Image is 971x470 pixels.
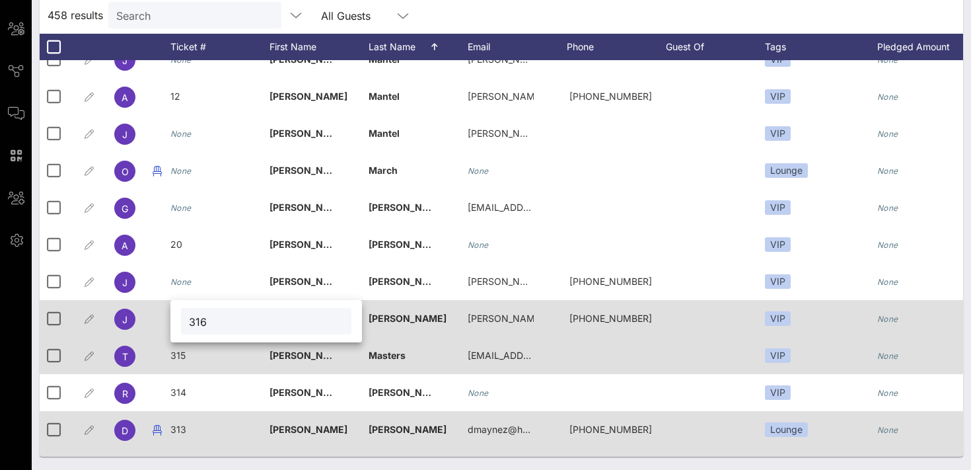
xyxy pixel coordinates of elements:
[369,239,447,250] span: [PERSON_NAME]
[122,277,127,288] span: J
[170,203,192,213] i: None
[270,165,347,176] span: [PERSON_NAME]
[569,424,652,435] span: +16573986635
[877,240,898,250] i: None
[877,166,898,176] i: None
[468,166,489,176] i: None
[122,55,127,66] span: J
[369,276,447,287] span: [PERSON_NAME]
[270,387,347,398] span: [PERSON_NAME]
[369,387,447,398] span: [PERSON_NAME]
[369,350,406,361] span: Masters
[170,34,270,60] div: Ticket #
[877,92,898,102] i: None
[122,240,128,251] span: A
[270,424,347,435] span: [PERSON_NAME]
[765,163,808,178] div: Lounge
[567,34,666,60] div: Phone
[468,276,779,287] span: [PERSON_NAME][EMAIL_ADDRESS][PERSON_NAME][DOMAIN_NAME]
[468,240,489,250] i: None
[170,387,186,398] span: 314
[468,350,627,361] span: [EMAIL_ADDRESS][DOMAIN_NAME]
[270,34,369,60] div: First Name
[270,91,347,102] span: [PERSON_NAME]
[877,203,898,213] i: None
[170,424,186,435] span: 313
[270,202,347,213] span: [PERSON_NAME]
[369,424,447,435] span: [PERSON_NAME]
[765,274,791,289] div: VIP
[765,385,791,400] div: VIP
[122,92,128,103] span: A
[369,91,400,102] span: Mantel
[569,313,652,324] span: +13478345830
[765,34,877,60] div: Tags
[270,239,347,250] span: [PERSON_NAME]
[369,313,447,324] span: [PERSON_NAME]
[122,314,127,325] span: J
[270,276,347,287] span: [PERSON_NAME]
[170,129,192,139] i: None
[170,350,186,361] span: 315
[877,425,898,435] i: None
[170,277,192,287] i: None
[122,351,128,362] span: T
[48,7,103,23] span: 458 results
[369,202,447,213] span: [PERSON_NAME]
[765,237,791,252] div: VIP
[468,300,534,337] p: [PERSON_NAME]…
[369,165,398,176] span: March
[270,128,347,139] span: [PERSON_NAME]
[468,202,627,213] span: [EMAIL_ADDRESS][DOMAIN_NAME]
[170,239,182,250] span: 20
[765,348,791,363] div: VIP
[369,128,400,139] span: Mantel
[877,277,898,287] i: None
[122,388,128,399] span: R
[765,126,791,141] div: VIP
[270,350,347,361] span: [PERSON_NAME]
[666,34,765,60] div: Guest Of
[877,129,898,139] i: None
[321,10,371,22] div: All Guests
[468,34,567,60] div: Email
[170,91,180,102] span: 12
[468,128,703,139] span: [PERSON_NAME][EMAIL_ADDRESS][DOMAIN_NAME]
[877,55,898,65] i: None
[122,203,128,214] span: G
[765,311,791,326] div: VIP
[122,129,127,140] span: J
[877,388,898,398] i: None
[765,89,791,104] div: VIP
[313,2,419,28] div: All Guests
[569,91,652,102] span: +19179510528
[170,55,192,65] i: None
[877,351,898,361] i: None
[569,276,652,287] span: 312-545-8624
[765,422,808,437] div: Lounge
[468,78,534,115] p: [PERSON_NAME].mant…
[468,411,530,448] p: dmaynez@h…
[122,166,129,177] span: O
[170,166,192,176] i: None
[369,34,468,60] div: Last Name
[122,425,128,436] span: D
[468,388,489,398] i: None
[765,200,791,215] div: VIP
[877,314,898,324] i: None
